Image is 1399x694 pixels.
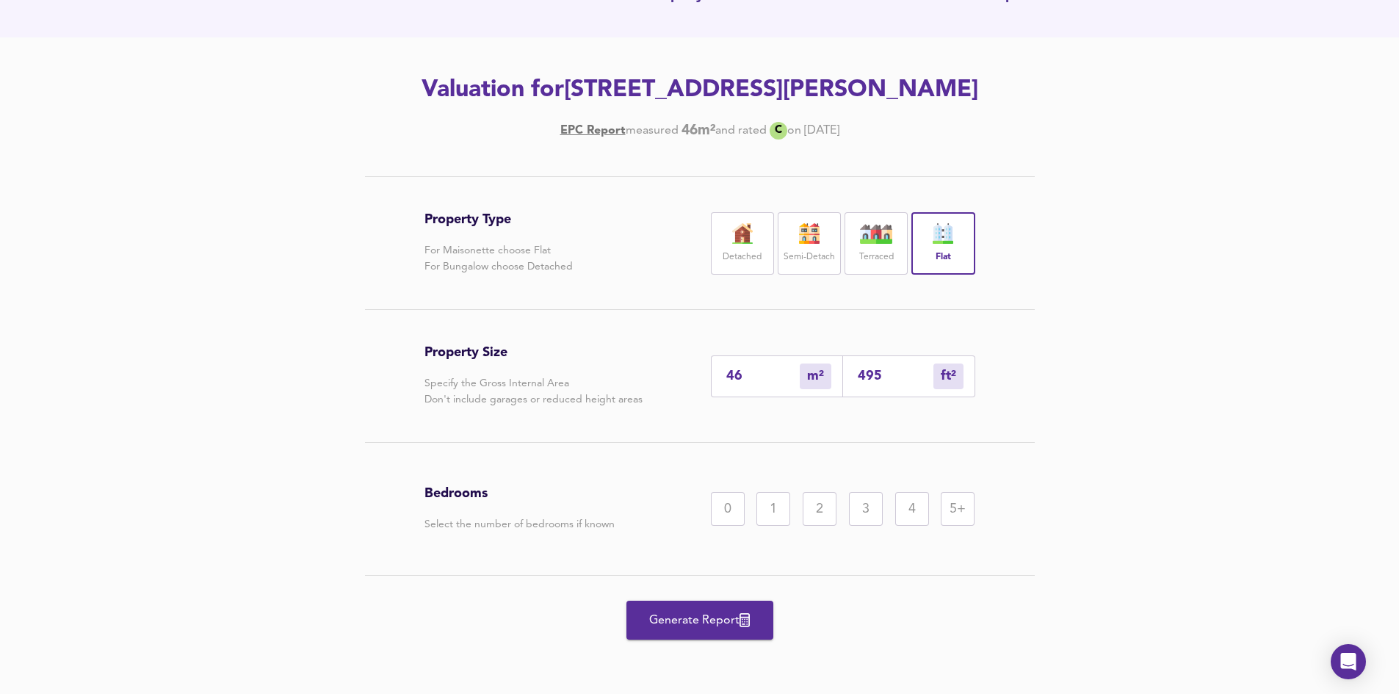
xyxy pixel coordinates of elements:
label: Semi-Detach [784,248,835,267]
p: For Maisonette choose Flat For Bungalow choose Detached [424,242,573,275]
a: EPC Report [560,123,626,139]
div: Open Intercom Messenger [1331,644,1366,679]
div: 0 [711,492,745,526]
img: house-icon [791,223,828,244]
h3: Bedrooms [424,485,615,502]
img: house-icon [724,223,761,244]
input: Enter sqm [726,369,800,384]
b: 46 m² [682,123,715,139]
div: 3 [849,492,883,526]
div: [DATE] [560,122,839,140]
div: Terraced [845,212,908,275]
div: Flat [911,212,975,275]
h3: Property Size [424,344,643,361]
div: m² [800,364,831,389]
label: Terraced [859,248,894,267]
input: Sqft [858,369,933,384]
div: 5+ [941,492,975,526]
div: 4 [895,492,929,526]
div: measured [626,123,679,139]
button: Generate Report [626,601,773,640]
div: Semi-Detach [778,212,841,275]
img: flat-icon [925,223,961,244]
h2: Valuation for [STREET_ADDRESS][PERSON_NAME] [284,74,1116,106]
div: 2 [803,492,836,526]
div: Detached [711,212,774,275]
div: on [787,123,801,139]
div: C [770,122,787,140]
h3: Property Type [424,212,573,228]
label: Detached [723,248,762,267]
img: house-icon [858,223,894,244]
div: m² [933,364,964,389]
label: Flat [936,248,951,267]
div: 1 [756,492,790,526]
p: Select the number of bedrooms if known [424,516,615,532]
p: Specify the Gross Internal Area Don't include garages or reduced height areas [424,375,643,408]
div: and rated [715,123,767,139]
span: Generate Report [641,610,759,631]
